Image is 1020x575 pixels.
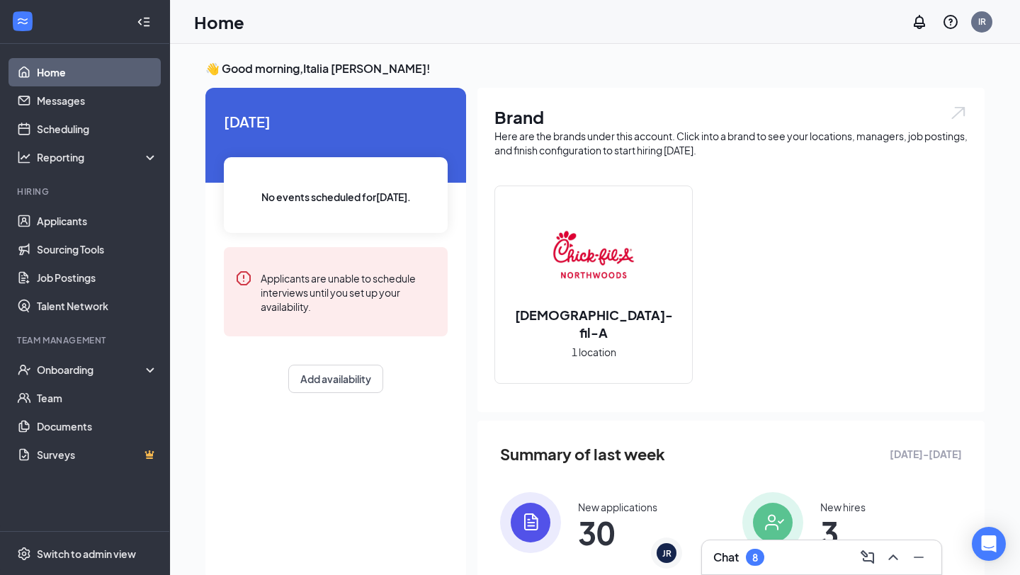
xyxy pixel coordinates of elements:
[820,500,866,514] div: New hires
[37,292,158,320] a: Talent Network
[37,86,158,115] a: Messages
[578,520,657,545] span: 30
[37,58,158,86] a: Home
[37,115,158,143] a: Scheduling
[288,365,383,393] button: Add availability
[494,129,968,157] div: Here are the brands under this account. Click into a brand to see your locations, managers, job p...
[742,492,803,553] img: icon
[911,13,928,30] svg: Notifications
[37,363,146,377] div: Onboarding
[37,150,159,164] div: Reporting
[882,546,905,569] button: ChevronUp
[942,13,959,30] svg: QuestionInfo
[548,210,639,300] img: Chick-fil-A
[17,334,155,346] div: Team Management
[194,10,244,34] h1: Home
[910,549,927,566] svg: Minimize
[949,105,968,121] img: open.6027fd2a22e1237b5b06.svg
[578,500,657,514] div: New applications
[907,546,930,569] button: Minimize
[17,363,31,377] svg: UserCheck
[224,110,448,132] span: [DATE]
[37,412,158,440] a: Documents
[885,549,902,566] svg: ChevronUp
[17,186,155,198] div: Hiring
[494,105,968,129] h1: Brand
[972,527,1006,561] div: Open Intercom Messenger
[261,189,411,205] span: No events scheduled for [DATE] .
[859,549,876,566] svg: ComposeMessage
[752,552,758,564] div: 8
[978,16,986,28] div: IR
[662,547,671,559] div: JR
[856,546,879,569] button: ComposeMessage
[37,384,158,412] a: Team
[713,550,739,565] h3: Chat
[16,14,30,28] svg: WorkstreamLogo
[261,270,436,314] div: Applicants are unable to schedule interviews until you set up your availability.
[17,547,31,561] svg: Settings
[37,547,136,561] div: Switch to admin view
[37,235,158,263] a: Sourcing Tools
[137,15,151,29] svg: Collapse
[37,263,158,292] a: Job Postings
[500,442,665,467] span: Summary of last week
[495,306,692,341] h2: [DEMOGRAPHIC_DATA]-fil-A
[890,446,962,462] span: [DATE] - [DATE]
[572,344,616,360] span: 1 location
[500,492,561,553] img: icon
[820,520,866,545] span: 3
[17,150,31,164] svg: Analysis
[205,61,985,76] h3: 👋 Good morning, Italia [PERSON_NAME] !
[37,207,158,235] a: Applicants
[235,270,252,287] svg: Error
[37,440,158,469] a: SurveysCrown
